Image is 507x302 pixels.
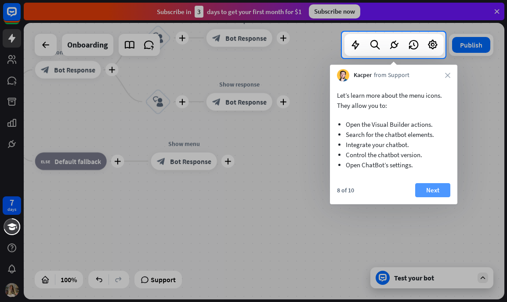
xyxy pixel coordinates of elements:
[346,160,442,170] li: Open ChatBot’s settings.
[346,129,442,140] li: Search for the chatbot elements.
[346,140,442,150] li: Integrate your chatbot.
[374,71,409,80] span: from Support
[337,90,450,110] p: Let’s learn more about the menu icons. They allow you to:
[415,183,450,197] button: Next
[354,71,372,80] span: Kacper
[445,73,450,78] i: close
[337,186,354,194] div: 8 of 10
[346,150,442,160] li: Control the chatbot version.
[7,4,33,30] button: Open LiveChat chat widget
[346,119,442,129] li: Open the Visual Builder actions.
